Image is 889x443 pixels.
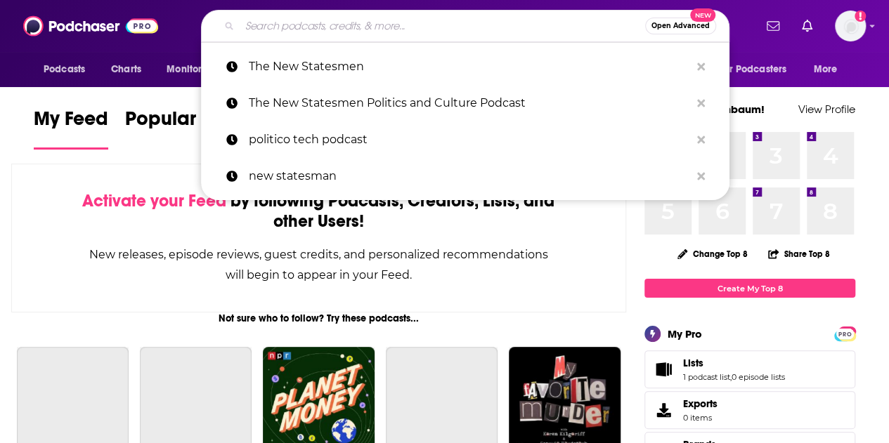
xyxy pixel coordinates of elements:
span: Popular Feed [125,107,245,139]
a: The New Statesmen [201,48,729,85]
a: Popular Feed [125,107,245,150]
span: Exports [683,397,718,410]
span: PRO [836,329,853,339]
div: Search podcasts, credits, & more... [201,10,729,42]
span: Exports [649,400,677,420]
button: Show profile menu [835,11,866,41]
a: new statesman [201,158,729,194]
span: Charts [111,60,141,79]
button: open menu [157,56,235,83]
div: My Pro [668,327,702,340]
p: The New Statesmen Politics and Culture Podcast [249,85,690,121]
a: The New Statesmen Politics and Culture Podcast [201,85,729,121]
button: Change Top 8 [669,245,756,263]
span: Logged in as egilfenbaum [835,11,866,41]
p: politico tech podcast [249,121,690,158]
button: open menu [710,56,807,83]
span: My Feed [34,107,108,139]
span: New [690,8,715,22]
a: View Profile [798,103,855,116]
img: User Profile [835,11,866,41]
button: Share Top 8 [767,240,831,267]
a: Show notifications dropdown [796,14,818,38]
span: Activate your Feed [82,190,226,211]
p: new statesman [249,158,690,194]
a: 0 episode lists [732,372,785,382]
div: Not sure who to follow? Try these podcasts... [11,312,626,324]
a: Lists [649,359,677,379]
a: Charts [102,56,150,83]
a: politico tech podcast [201,121,729,158]
span: More [814,60,838,79]
a: Exports [644,391,855,429]
div: New releases, episode reviews, guest credits, and personalized recommendations will begin to appe... [82,244,555,285]
img: Podchaser - Follow, Share and Rate Podcasts [23,13,158,39]
a: Create My Top 8 [644,279,855,298]
svg: Add a profile image [855,11,866,22]
span: Lists [683,357,703,369]
span: Open Advanced [651,22,710,29]
button: open menu [804,56,855,83]
span: Monitoring [167,60,216,79]
button: open menu [34,56,103,83]
button: Open AdvancedNew [645,18,716,34]
span: Podcasts [44,60,85,79]
a: Lists [683,357,785,369]
p: The New Statesmen [249,48,690,85]
span: , [730,372,732,382]
span: 0 items [683,413,718,423]
a: PRO [836,328,853,338]
span: Lists [644,350,855,388]
span: For Podcasters [719,60,786,79]
input: Search podcasts, credits, & more... [240,15,645,37]
a: Show notifications dropdown [761,14,785,38]
div: by following Podcasts, Creators, Lists, and other Users! [82,191,555,232]
a: My Feed [34,107,108,150]
a: 1 podcast list [683,372,730,382]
